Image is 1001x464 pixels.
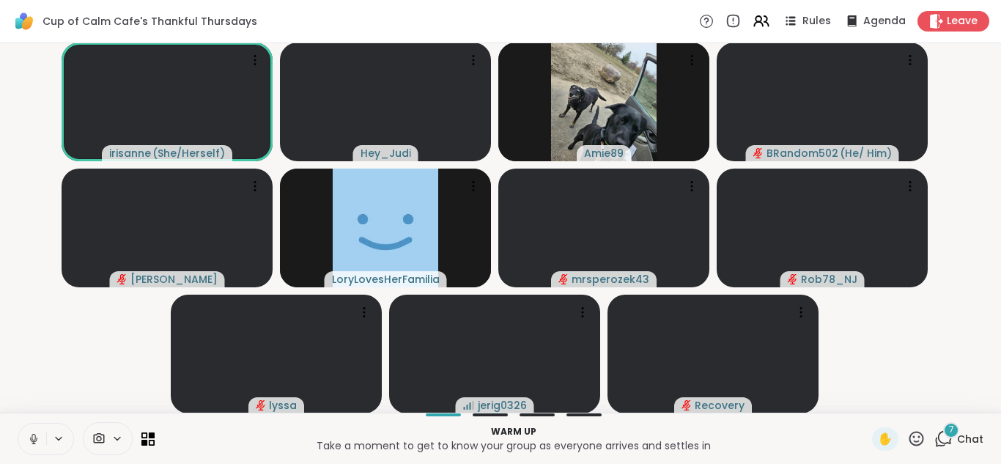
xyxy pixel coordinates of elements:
[163,425,863,438] p: Warm up
[878,430,893,448] span: ✋
[117,274,128,284] span: audio-muted
[43,14,257,29] span: Cup of Calm Cafe's Thankful Thursdays
[695,398,745,413] span: Recovery
[947,14,978,29] span: Leave
[802,14,831,29] span: Rules
[801,272,857,287] span: Rob78_NJ
[333,169,438,287] img: LoryLovesHerFamilia
[584,146,624,161] span: Amie89
[269,398,297,413] span: lyssa
[478,398,527,413] span: jerig0326
[949,424,954,436] span: 7
[130,272,218,287] span: [PERSON_NAME]
[788,274,798,284] span: audio-muted
[332,272,440,287] span: LoryLovesHerFamilia
[109,146,151,161] span: irisanne
[840,146,892,161] span: ( He/ Him )
[256,400,266,410] span: audio-muted
[558,274,569,284] span: audio-muted
[12,9,37,34] img: ShareWell Logomark
[957,432,983,446] span: Chat
[551,43,657,161] img: Amie89
[572,272,649,287] span: mrsperozek43
[753,148,764,158] span: audio-muted
[163,438,863,453] p: Take a moment to get to know your group as everyone arrives and settles in
[863,14,906,29] span: Agenda
[152,146,225,161] span: ( She/Herself )
[682,400,692,410] span: audio-muted
[361,146,411,161] span: Hey_Judi
[767,146,838,161] span: BRandom502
